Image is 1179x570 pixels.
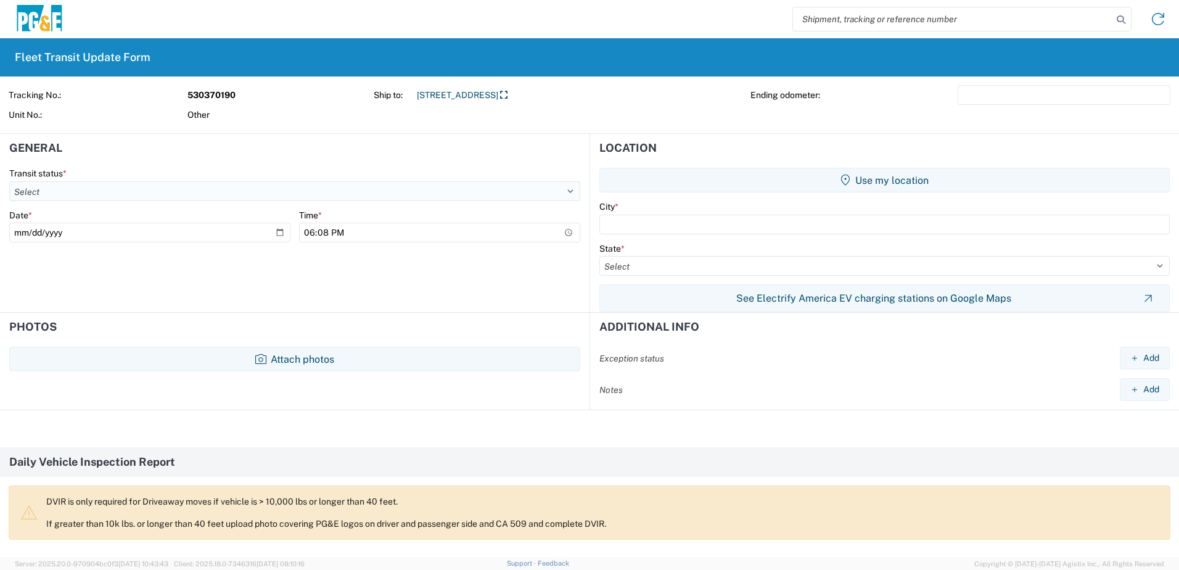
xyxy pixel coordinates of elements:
button: Add [1120,347,1170,370]
label: Exception status [599,353,664,364]
span: [DATE] 08:10:16 [257,560,305,568]
p: DVIR is only required for Driveaway moves if vehicle is > 10,000 lbs or longer than 40 feet. If g... [46,496,1160,529]
label: Notes [599,384,623,395]
input: Shipment, tracking or reference number [793,7,1112,31]
span: Unit No.: [9,105,187,125]
label: Date [9,210,32,221]
button: See Electrify America EV charging stations on Google Maps [599,284,1170,312]
label: City [599,201,618,212]
a: Support [507,560,538,567]
button: Attach photos [9,347,580,371]
h2: Photos [9,321,57,333]
span: Tracking No.: [9,85,187,105]
h2: Fleet Transit Update Form [15,50,150,65]
label: State [599,243,625,254]
label: Time [299,210,322,221]
a: [STREET_ADDRESS] [417,85,508,105]
span: Copyright © [DATE]-[DATE] Agistix Inc., All Rights Reserved [974,558,1164,569]
span: See Electrify America EV charging stations on Google Maps [736,292,1011,304]
span: Server: 2025.20.0-970904bc0f3 [15,560,168,568]
span: Ending odometer: [750,85,958,105]
span: Daily Vehicle Inspection Report [9,456,175,468]
button: Use my location [599,168,1170,192]
a: Feedback [538,560,569,567]
span: Other [187,105,366,125]
label: Transit status [9,168,67,179]
span: [DATE] 10:43:43 [118,560,168,568]
strong: 530370190 [187,85,366,105]
h2: General [9,142,62,154]
img: pge [15,5,64,34]
span: Client: 2025.18.0-7346316 [174,560,305,568]
h2: Additional Info [599,321,699,333]
span: Ship to: [374,85,417,105]
h2: Location [599,142,657,154]
button: Add [1120,378,1170,401]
